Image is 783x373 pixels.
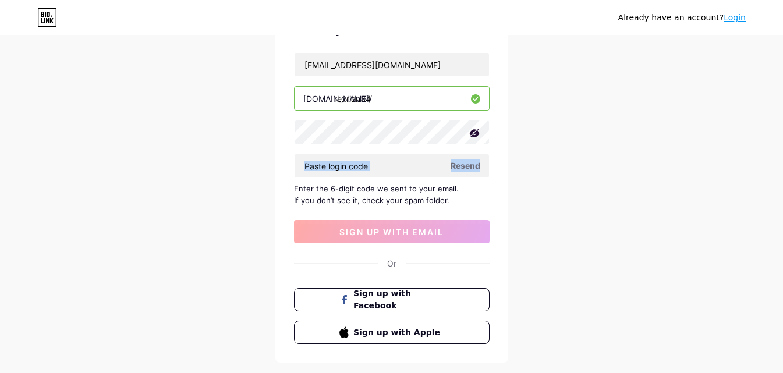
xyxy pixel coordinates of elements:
div: Enter the 6-digit code we sent to your email. If you don’t see it, check your spam folder. [294,183,490,206]
input: Email [295,53,489,76]
span: Sign up with Apple [353,326,444,339]
span: sign up with email [339,227,444,237]
span: Resend [451,159,480,172]
input: username [295,87,489,110]
div: [DOMAIN_NAME]/ [303,93,372,105]
button: Sign up with Facebook [294,288,490,311]
span: Sign up with Facebook [353,287,444,312]
button: Sign up with Apple [294,321,490,344]
div: Already have an account? [618,12,746,24]
input: Paste login code [295,154,489,177]
div: Or [387,257,396,269]
a: Login [724,13,746,22]
button: sign up with email [294,220,490,243]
